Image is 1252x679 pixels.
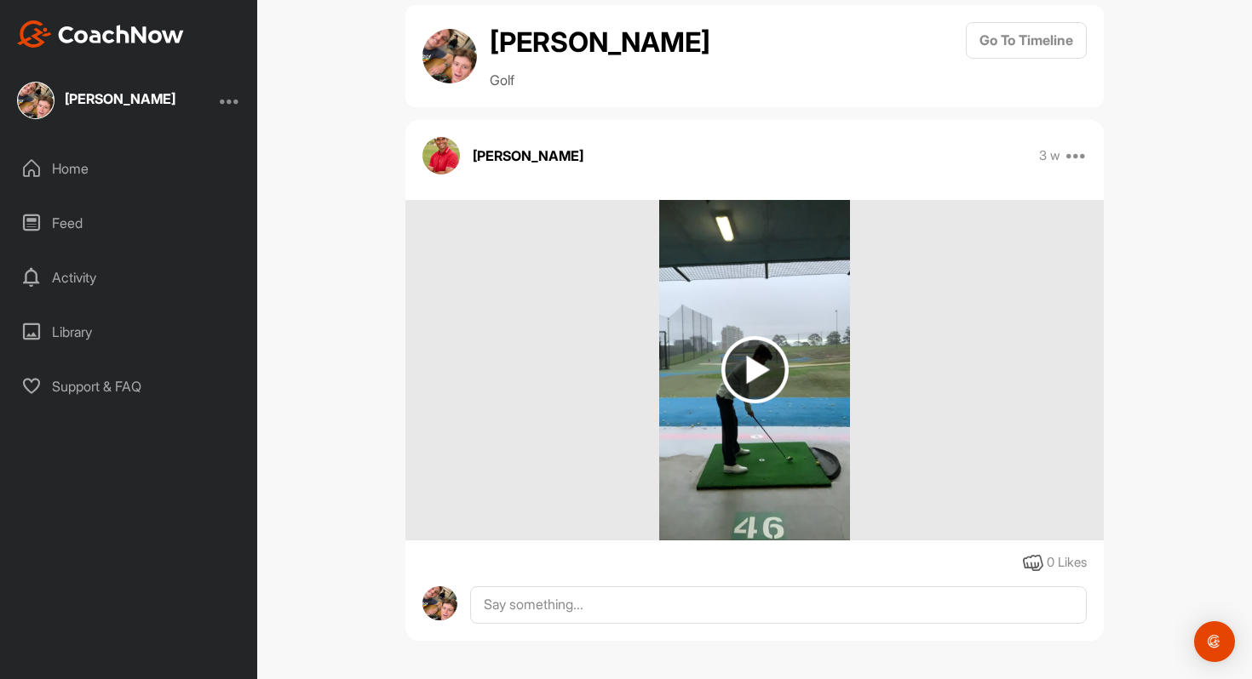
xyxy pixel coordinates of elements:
[721,336,789,403] img: play
[966,22,1087,90] a: Go To Timeline
[1047,553,1087,573] div: 0 Likes
[1039,147,1060,164] p: 3 w
[9,311,250,353] div: Library
[9,202,250,244] div: Feed
[65,92,175,106] div: [PERSON_NAME]
[422,137,460,174] img: avatar
[17,82,55,119] img: square_232555dcb73e0218932bd9d6d63c9571.jpg
[1194,621,1235,662] div: Open Intercom Messenger
[422,586,457,621] img: avatar
[9,365,250,408] div: Support & FAQ
[473,145,583,166] p: [PERSON_NAME]
[9,147,250,190] div: Home
[422,29,477,83] img: avatar
[659,200,849,540] img: media
[490,70,710,90] p: Golf
[17,20,184,48] img: CoachNow
[966,22,1087,59] button: Go To Timeline
[9,256,250,299] div: Activity
[490,22,710,63] h2: [PERSON_NAME]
